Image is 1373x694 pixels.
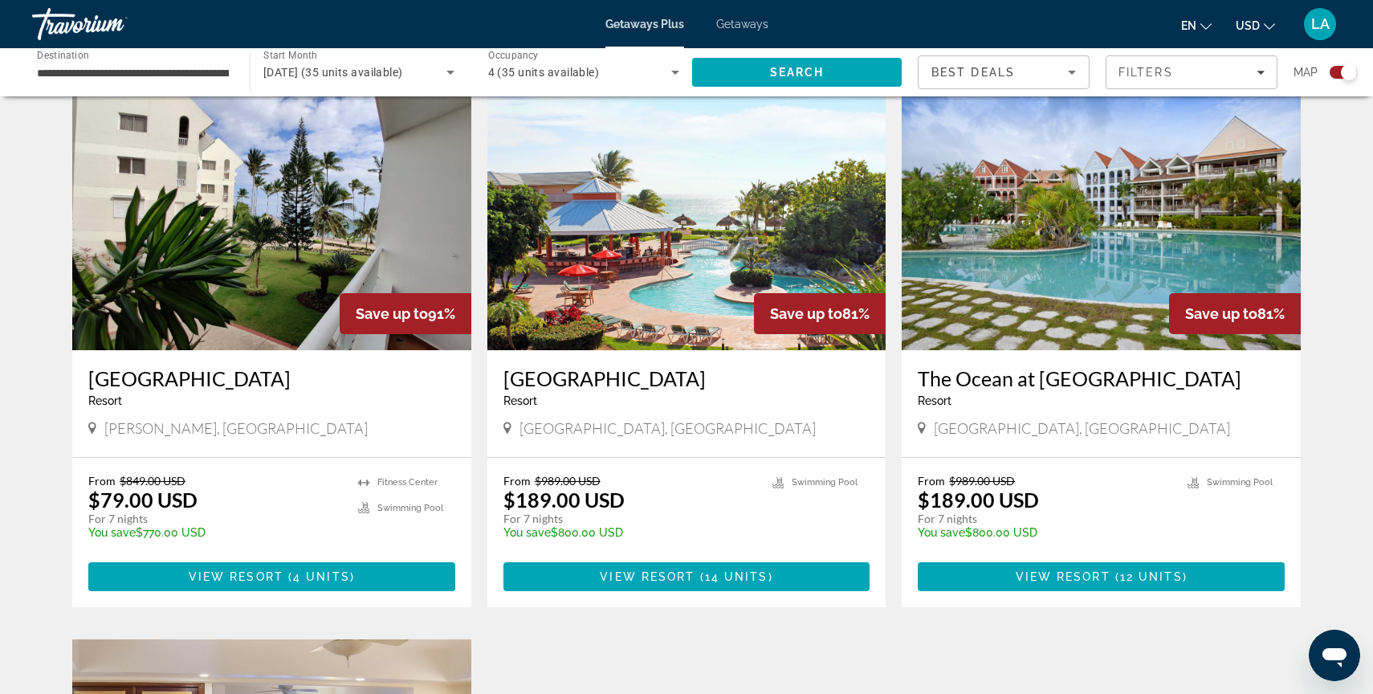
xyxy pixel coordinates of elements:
a: Getaways [716,18,768,31]
span: Resort [503,394,537,407]
p: $800.00 USD [503,526,757,539]
span: $849.00 USD [120,474,185,488]
span: en [1181,19,1196,32]
span: [DATE] (35 units available) [263,66,403,79]
input: Select destination [37,63,229,83]
span: 4 (35 units available) [488,66,600,79]
span: Best Deals [931,66,1015,79]
span: ( ) [1110,570,1188,583]
span: Occupancy [488,50,539,61]
span: ( ) [695,570,772,583]
button: Change language [1181,14,1212,37]
span: View Resort [1016,570,1110,583]
span: Start Month [263,50,317,61]
button: View Resort(14 units) [503,562,870,591]
span: Swimming Pool [792,477,858,488]
span: Swimming Pool [377,503,443,513]
span: $989.00 USD [535,474,601,488]
span: You save [918,526,965,539]
span: You save [503,526,551,539]
button: View Resort(4 units) [88,562,455,591]
mat-select: Sort by [931,63,1076,82]
button: Search [692,58,902,87]
span: You save [88,526,136,539]
p: For 7 nights [88,512,342,526]
span: USD [1236,19,1260,32]
p: For 7 nights [503,512,757,526]
span: 4 units [293,570,350,583]
span: Search [770,66,825,79]
div: 91% [340,293,471,334]
span: From [503,474,531,488]
span: From [918,474,945,488]
span: Map [1294,61,1318,84]
span: [GEOGRAPHIC_DATA], [GEOGRAPHIC_DATA] [934,419,1230,437]
span: Swimming Pool [1207,477,1273,488]
span: ( ) [283,570,355,583]
p: $800.00 USD [918,526,1171,539]
span: Save up to [1185,305,1257,322]
div: 81% [754,293,886,334]
span: Fitness Center [377,477,438,488]
span: 12 units [1120,570,1183,583]
button: Filters [1106,55,1277,89]
span: Destination [37,49,89,60]
img: The Ocean at Taino Beach [902,93,1301,350]
button: Change currency [1236,14,1275,37]
button: User Menu [1299,7,1341,41]
button: View Resort(12 units) [918,562,1285,591]
span: Filters [1118,66,1173,79]
p: $79.00 USD [88,488,198,512]
img: Island Seas Resort [487,93,886,350]
a: [GEOGRAPHIC_DATA] [88,366,455,390]
div: 81% [1169,293,1301,334]
span: From [88,474,116,488]
span: [GEOGRAPHIC_DATA], [GEOGRAPHIC_DATA] [519,419,816,437]
span: Save up to [356,305,428,322]
span: 14 units [705,570,768,583]
p: $189.00 USD [503,488,625,512]
p: $189.00 USD [918,488,1039,512]
span: Resort [88,394,122,407]
img: Albatros Club Resort [72,93,471,350]
a: The Ocean at [GEOGRAPHIC_DATA] [918,366,1285,390]
span: $989.00 USD [949,474,1015,488]
a: [GEOGRAPHIC_DATA] [503,366,870,390]
span: Save up to [770,305,842,322]
iframe: Button to launch messaging window [1309,630,1360,681]
span: Resort [918,394,951,407]
p: $770.00 USD [88,526,342,539]
span: LA [1311,16,1330,32]
a: Getaways Plus [605,18,684,31]
span: [PERSON_NAME], [GEOGRAPHIC_DATA] [104,419,368,437]
span: View Resort [189,570,283,583]
span: View Resort [600,570,695,583]
p: For 7 nights [918,512,1171,526]
a: Travorium [32,3,193,45]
